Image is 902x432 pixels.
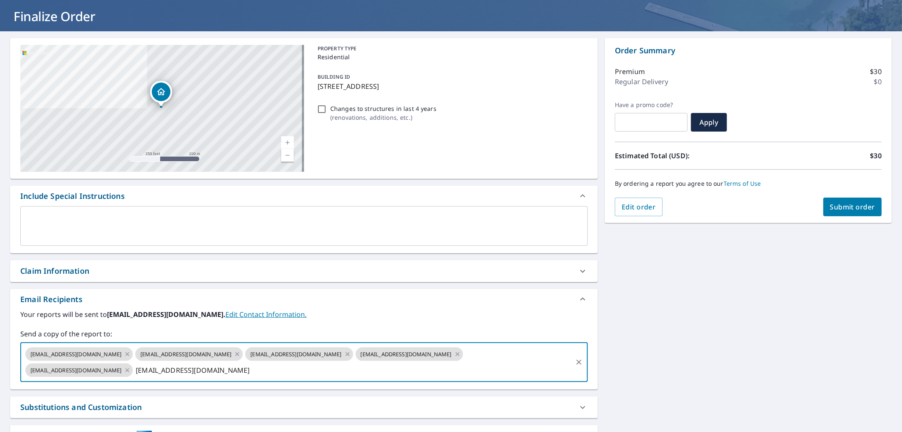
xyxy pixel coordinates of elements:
div: Include Special Instructions [20,190,125,202]
div: Claim Information [20,265,89,277]
button: Submit order [823,198,882,216]
span: Edit order [622,202,656,212]
p: Regular Delivery [615,77,668,87]
p: By ordering a report you agree to our [615,180,882,187]
p: [STREET_ADDRESS] [318,81,584,91]
a: Terms of Use [724,179,761,187]
span: [EMAIL_ADDRESS][DOMAIN_NAME] [135,350,236,358]
a: Current Level 17, Zoom Out [281,149,294,162]
p: $30 [870,66,882,77]
div: Include Special Instructions [10,186,598,206]
div: [EMAIL_ADDRESS][DOMAIN_NAME] [135,347,243,361]
p: Changes to structures in last 4 years [330,104,436,113]
p: Premium [615,66,645,77]
p: Residential [318,52,584,61]
span: [EMAIL_ADDRESS][DOMAIN_NAME] [245,350,346,358]
p: $0 [874,77,882,87]
div: Substitutions and Customization [20,402,142,413]
p: $30 [870,151,882,161]
label: Send a copy of the report to: [20,329,588,339]
div: [EMAIL_ADDRESS][DOMAIN_NAME] [356,347,463,361]
span: Apply [698,118,720,127]
label: Have a promo code? [615,101,688,109]
button: Clear [573,356,585,368]
div: Claim Information [10,260,598,282]
p: Order Summary [615,45,882,56]
h1: Finalize Order [10,8,892,25]
span: [EMAIL_ADDRESS][DOMAIN_NAME] [25,366,126,374]
span: [EMAIL_ADDRESS][DOMAIN_NAME] [356,350,457,358]
div: [EMAIL_ADDRESS][DOMAIN_NAME] [25,363,133,377]
div: Email Recipients [10,289,598,309]
span: Submit order [830,202,875,212]
div: Substitutions and Customization [10,396,598,418]
p: BUILDING ID [318,73,350,80]
button: Apply [691,113,727,132]
button: Edit order [615,198,663,216]
label: Your reports will be sent to [20,309,588,319]
b: [EMAIL_ADDRESS][DOMAIN_NAME]. [107,310,225,319]
div: [EMAIL_ADDRESS][DOMAIN_NAME] [245,347,353,361]
span: [EMAIL_ADDRESS][DOMAIN_NAME] [25,350,126,358]
div: Dropped pin, building 1, Residential property, 1950 NW 9th St Delray Beach, FL 33445 [150,81,172,107]
div: Email Recipients [20,294,82,305]
a: Current Level 17, Zoom In [281,136,294,149]
a: EditContactInfo [225,310,307,319]
div: [EMAIL_ADDRESS][DOMAIN_NAME] [25,347,133,361]
p: PROPERTY TYPE [318,45,584,52]
p: Estimated Total (USD): [615,151,748,161]
p: ( renovations, additions, etc. ) [330,113,436,122]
